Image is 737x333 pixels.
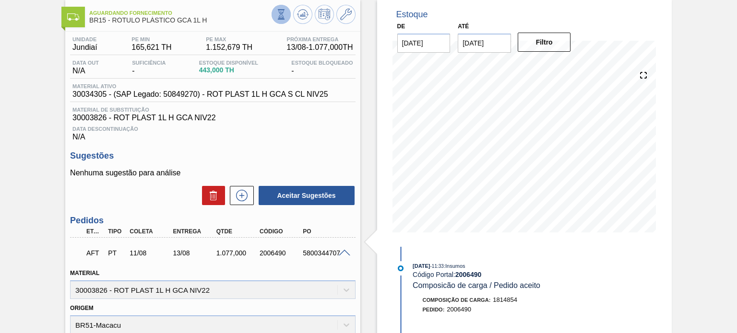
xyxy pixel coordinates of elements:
[72,36,97,42] span: Unidade
[131,43,171,52] span: 165,621 TH
[257,228,305,235] div: Código
[130,60,168,75] div: -
[84,242,106,264] div: Aguardando Fornecimento
[291,60,353,66] span: Estoque Bloqueado
[287,43,353,52] span: 13/08 - 1.077,000 TH
[84,228,106,235] div: Etapa
[289,60,355,75] div: -
[106,228,127,235] div: Tipo
[272,5,291,24] button: Visão Geral dos Estoques
[287,36,353,42] span: Próxima Entrega
[300,228,348,235] div: PO
[398,265,404,271] img: atual
[447,306,471,313] span: 2006490
[413,263,430,269] span: [DATE]
[89,10,271,16] span: Aguardando Fornecimento
[397,23,405,30] label: De
[131,36,171,42] span: PE MIN
[206,36,252,42] span: PE MAX
[70,305,94,311] label: Origem
[430,264,444,269] span: - 11:33
[423,307,445,312] span: Pedido :
[72,83,328,89] span: Material ativo
[458,23,469,30] label: Até
[197,186,225,205] div: Excluir Sugestões
[458,34,511,53] input: dd/mm/yyyy
[413,281,540,289] span: Composicão de carga / Pedido aceito
[397,34,451,53] input: dd/mm/yyyy
[257,249,305,257] div: 2006490
[199,67,258,74] span: 443,000 TH
[455,271,482,278] strong: 2006490
[444,263,465,269] span: : Insumos
[72,126,353,132] span: Data Descontinuação
[72,90,328,99] span: 30034305 - (SAP Legado: 50849270) - ROT PLAST 1L H GCA S CL NIV25
[199,60,258,66] span: Estoque Disponível
[214,228,262,235] div: Qtde
[300,249,348,257] div: 5800344707
[70,169,355,177] p: Nenhuma sugestão para análise
[72,43,97,52] span: Jundiaí
[127,249,175,257] div: 11/08/2025
[396,10,428,20] div: Estoque
[493,296,517,303] span: 1814854
[72,107,353,113] span: Material de Substituição
[171,228,218,235] div: Entrega
[315,5,334,24] button: Programar Estoque
[72,60,99,66] span: Data out
[132,60,166,66] span: Suficiência
[214,249,262,257] div: 1.077,000
[206,43,252,52] span: 1.152,679 TH
[127,228,175,235] div: Coleta
[106,249,127,257] div: Pedido de Transferência
[67,13,79,21] img: Ícone
[336,5,356,24] button: Ir ao Master Data / Geral
[70,122,355,141] div: N/A
[254,185,356,206] div: Aceitar Sugestões
[86,249,103,257] p: AFT
[259,186,355,205] button: Aceitar Sugestões
[171,249,218,257] div: 13/08/2025
[70,151,355,161] h3: Sugestões
[423,297,491,303] span: Composição de Carga :
[518,33,571,52] button: Filtro
[70,60,101,75] div: N/A
[413,271,641,278] div: Código Portal:
[70,270,99,276] label: Material
[89,17,271,24] span: BR15 - RÓTULO PLÁSTICO GCA 1L H
[225,186,254,205] div: Nova sugestão
[72,114,353,122] span: 30003826 - ROT PLAST 1L H GCA NIV22
[70,216,355,226] h3: Pedidos
[293,5,312,24] button: Atualizar Gráfico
